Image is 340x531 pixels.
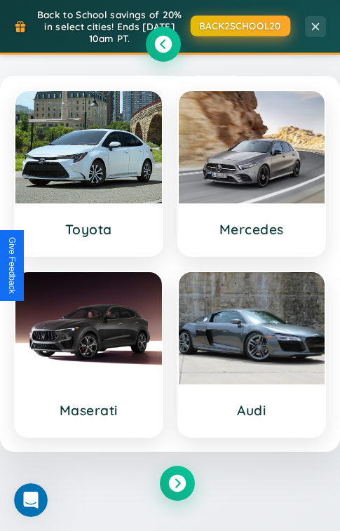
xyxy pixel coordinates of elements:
h3: Toyota [29,221,148,238]
iframe: Intercom live chat [14,483,48,517]
span: Back to School savings of 20% in select cities! Ends [DATE] 10am PT. [34,8,186,44]
h3: Audi [193,402,311,419]
h3: Maserati [29,402,148,419]
h3: Mercedes [193,221,311,238]
div: Give Feedback [7,237,17,294]
button: BACK2SCHOOL20 [190,15,290,36]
